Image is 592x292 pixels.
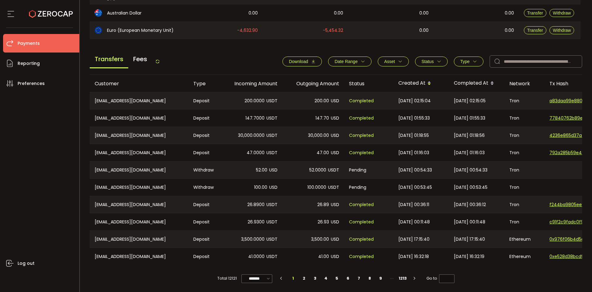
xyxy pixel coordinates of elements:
[454,218,485,226] span: [DATE] 00:11:48
[504,109,545,127] div: Tron
[419,10,429,17] span: 0.00
[90,248,188,265] div: [EMAIL_ADDRESS][DOMAIN_NAME]
[288,274,299,283] li: 1
[460,59,470,64] span: Type
[328,184,339,191] span: USDT
[504,179,545,196] div: Tron
[188,92,221,109] div: Deposit
[266,149,277,156] span: USDT
[349,115,374,122] span: Completed
[504,231,545,248] div: Ethereum
[421,59,434,64] span: Status
[188,162,221,178] div: Withdraw
[504,162,545,178] div: Tron
[364,274,376,283] li: 8
[454,236,485,243] span: [DATE] 17:15:40
[311,236,329,243] span: 3,500.00
[349,132,374,139] span: Completed
[308,132,329,139] span: 30,000.00
[307,184,326,191] span: 100.0000
[454,115,485,122] span: [DATE] 01:55:33
[188,248,221,265] div: Deposit
[349,149,374,156] span: Completed
[505,27,514,34] span: 0.00
[90,179,188,196] div: [EMAIL_ADDRESS][DOMAIN_NAME]
[331,253,339,260] span: USD
[504,127,545,144] div: Tron
[221,80,282,87] div: Incoming Amount
[505,10,514,17] span: 0.00
[384,59,395,64] span: Asset
[128,51,152,67] span: Fees
[553,28,571,33] span: Withdraw
[331,274,343,283] li: 5
[375,274,386,283] li: 9
[349,253,374,260] span: Completed
[321,274,332,283] li: 4
[415,57,448,66] button: Status
[454,57,483,66] button: Type
[95,9,102,17] img: aud_portfolio.svg
[269,167,277,174] span: USD
[454,167,487,174] span: [DATE] 00:54:33
[318,218,329,226] span: 26.93
[188,109,221,127] div: Deposit
[504,213,545,231] div: Tron
[107,27,174,34] span: Euro (European Monetary Unit)
[454,132,485,139] span: [DATE] 01:18:56
[247,201,265,208] span: 26.8900
[561,262,592,292] div: Chat Widget
[398,97,431,104] span: [DATE] 02:15:04
[398,201,429,208] span: [DATE] 00:36:11
[349,236,374,243] span: Completed
[331,201,339,208] span: USD
[266,97,277,104] span: USDT
[269,184,277,191] span: USD
[315,115,329,122] span: 147.70
[454,149,485,156] span: [DATE] 01:16:03
[318,253,329,260] span: 41.00
[454,201,486,208] span: [DATE] 00:36:12
[310,274,321,283] li: 3
[309,167,326,174] span: 52.0000
[504,196,545,213] div: Tron
[314,97,329,104] span: 200.00
[398,132,429,139] span: [DATE] 01:18:55
[256,167,267,174] span: 52.00
[245,97,265,104] span: 200.0000
[524,26,547,34] button: Transfer
[349,97,374,104] span: Completed
[398,149,429,156] span: [DATE] 01:16:03
[18,59,40,68] span: Reporting
[247,149,265,156] span: 47.0000
[331,218,339,226] span: USD
[248,253,265,260] span: 41.0000
[188,231,221,248] div: Deposit
[90,144,188,161] div: [EMAIL_ADDRESS][DOMAIN_NAME]
[248,218,265,226] span: 26.9300
[282,80,344,87] div: Outgoing Amount
[454,184,487,191] span: [DATE] 00:53:45
[18,39,40,48] span: Payments
[398,253,429,260] span: [DATE] 16:32:18
[188,196,221,213] div: Deposit
[331,236,339,243] span: USD
[331,115,339,122] span: USD
[266,236,277,243] span: USDT
[331,149,339,156] span: USD
[328,167,339,174] span: USDT
[378,57,409,66] button: Asset
[188,213,221,231] div: Deposit
[334,10,343,17] span: 0.00
[266,201,277,208] span: USDT
[504,144,545,161] div: Tron
[454,253,484,260] span: [DATE] 16:32:19
[504,248,545,265] div: Ethereum
[90,109,188,127] div: [EMAIL_ADDRESS][DOMAIN_NAME]
[90,51,128,68] span: Transfers
[18,259,35,268] span: Log out
[266,115,277,122] span: USDT
[398,167,432,174] span: [DATE] 00:54:33
[266,132,277,139] span: USDT
[245,115,265,122] span: 147.7000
